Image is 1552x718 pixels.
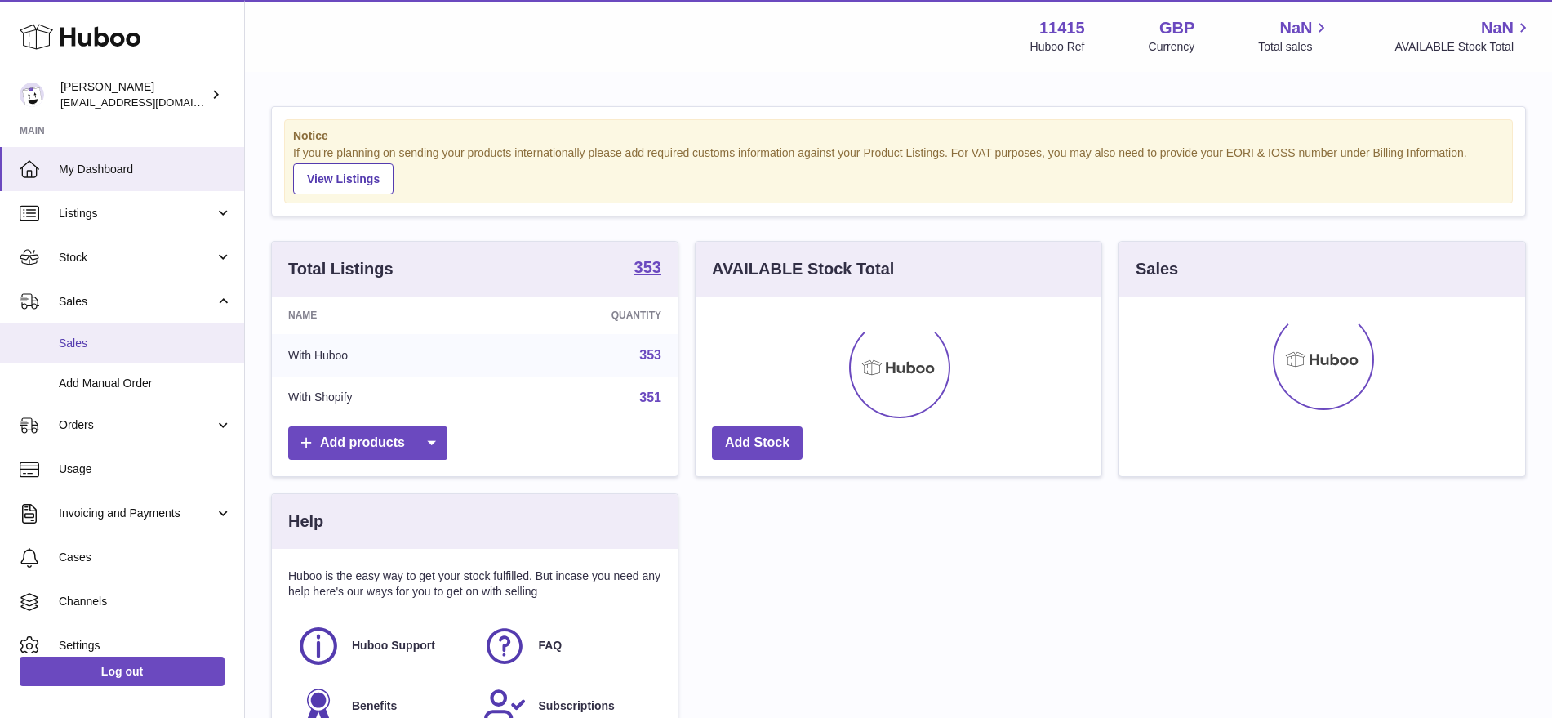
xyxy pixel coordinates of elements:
[60,96,240,109] span: [EMAIL_ADDRESS][DOMAIN_NAME]
[712,258,894,280] h3: AVAILABLE Stock Total
[352,638,435,653] span: Huboo Support
[1136,258,1178,280] h3: Sales
[1258,17,1331,55] a: NaN Total sales
[59,506,215,521] span: Invoicing and Payments
[1279,17,1312,39] span: NaN
[59,550,232,565] span: Cases
[293,128,1504,144] strong: Notice
[538,638,562,653] span: FAQ
[59,162,232,177] span: My Dashboard
[482,624,652,668] a: FAQ
[634,259,661,275] strong: 353
[20,83,44,107] img: care@shopmanto.uk
[1394,17,1532,55] a: NaN AVAILABLE Stock Total
[59,417,215,433] span: Orders
[272,297,491,334] th: Name
[59,250,215,265] span: Stock
[1149,39,1195,55] div: Currency
[296,624,466,668] a: Huboo Support
[272,334,491,377] td: With Huboo
[59,638,232,653] span: Settings
[1481,17,1514,39] span: NaN
[288,258,394,280] h3: Total Listings
[59,294,215,310] span: Sales
[352,698,397,714] span: Benefits
[712,426,803,460] a: Add Stock
[1258,39,1331,55] span: Total sales
[59,206,215,221] span: Listings
[288,426,447,460] a: Add products
[59,594,232,609] span: Channels
[1159,17,1194,39] strong: GBP
[538,698,614,714] span: Subscriptions
[288,511,323,533] h3: Help
[293,145,1504,194] div: If you're planning on sending your products internationally please add required customs informati...
[60,79,207,110] div: [PERSON_NAME]
[1030,39,1085,55] div: Huboo Ref
[639,348,661,362] a: 353
[20,657,225,686] a: Log out
[288,569,661,600] p: Huboo is the easy way to get your stock fulfilled. But incase you need any help here's our ways f...
[1039,17,1085,39] strong: 11415
[59,462,232,477] span: Usage
[634,259,661,279] a: 353
[59,376,232,391] span: Add Manual Order
[272,377,491,419] td: With Shopify
[59,336,232,351] span: Sales
[293,163,394,194] a: View Listings
[491,297,678,334] th: Quantity
[639,390,661,404] a: 351
[1394,39,1532,55] span: AVAILABLE Stock Total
